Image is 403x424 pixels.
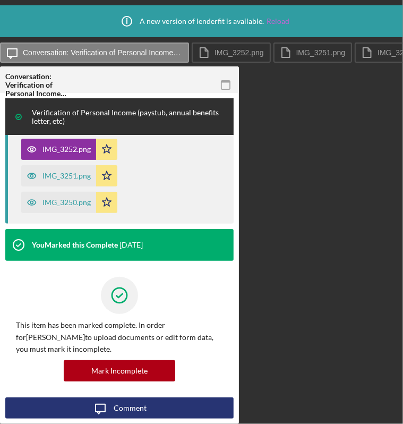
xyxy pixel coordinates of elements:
div: A new version of lenderfit is available. [114,8,290,35]
p: This item has been marked complete. In order for [PERSON_NAME] to upload documents or edit form d... [16,319,223,355]
label: IMG_3251.png [296,48,346,57]
div: IMG_3250.png [42,198,91,207]
a: Reload [267,17,290,26]
div: Verification of Personal Income (paystub, annual benefits letter, etc) [32,108,234,125]
button: IMG_3251.png [273,43,353,63]
button: Mark Incomplete [64,360,175,381]
div: Comment [114,397,147,419]
div: IMG_3252.png [42,145,91,154]
button: Comment [5,397,234,419]
label: Conversation: Verification of Personal Income (paystub, annual benefits letter, etc) ([PERSON_NAME]) [23,48,182,57]
label: IMG_3252.png [215,48,264,57]
div: IMG_3251.png [42,172,91,180]
button: IMG_3252.png [192,43,271,63]
div: Mark Incomplete [91,360,148,381]
button: IMG_3251.png [21,165,117,186]
time: 2025-08-26 20:19 [119,241,143,249]
button: IMG_3250.png [21,192,117,213]
button: IMG_3252.png [21,139,117,160]
div: You Marked this Complete [32,241,118,249]
div: Conversation: Verification of Personal Income (paystub, annual benefits letter, etc) ([PERSON_NAME]) [5,72,80,98]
